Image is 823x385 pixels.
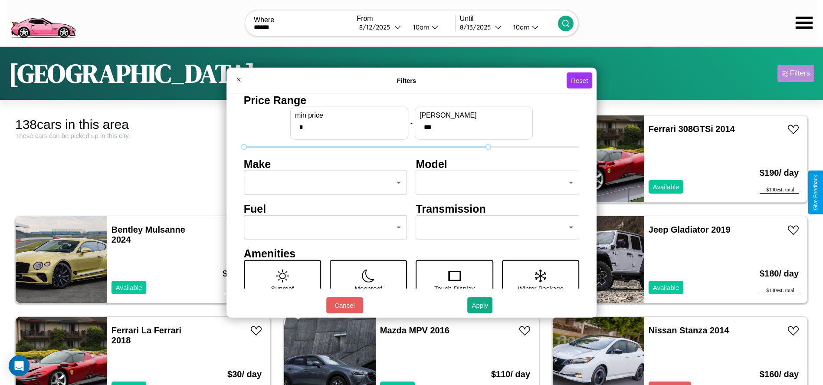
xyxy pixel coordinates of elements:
[653,181,679,193] p: Available
[244,158,407,170] h4: Make
[518,282,564,294] p: Winter Package
[653,282,679,293] p: Available
[271,282,294,294] p: Sunroof
[567,72,592,89] button: Reset
[111,326,181,345] a: Ferrari La Ferrari 2018
[244,94,580,106] h4: Price Range
[416,202,580,215] h4: Transmission
[649,326,729,335] a: Nissan Stanza 2014
[244,202,407,215] h4: Fuel
[15,132,271,139] div: These cars can be picked up in this city.
[380,326,449,335] a: Mazda MPV 2016
[223,260,262,287] h3: $ 200 / day
[326,297,363,313] button: Cancel
[434,282,475,294] p: Touch Display
[460,23,495,31] div: 8 / 13 / 2025
[420,111,528,119] label: [PERSON_NAME]
[649,225,731,234] a: Jeep Gladiator 2019
[409,23,432,31] div: 10am
[760,159,799,187] h3: $ 190 / day
[760,187,799,194] div: $ 190 est. total
[116,282,142,293] p: Available
[223,287,262,294] div: $ 200 est. total
[649,124,735,134] a: Ferrari 308GTSi 2014
[9,56,255,91] h1: [GEOGRAPHIC_DATA]
[15,117,271,132] div: 138 cars in this area
[9,355,30,376] div: Open Intercom Messenger
[406,23,455,32] button: 10am
[254,16,352,24] label: Where
[244,247,580,260] h4: Amenities
[760,287,799,294] div: $ 180 est. total
[355,282,382,294] p: Moonroof
[111,225,185,244] a: Bentley Mulsanne 2024
[416,158,580,170] h4: Model
[506,23,558,32] button: 10am
[460,15,558,23] label: Until
[7,4,79,40] img: logo
[790,69,810,78] div: Filters
[777,65,814,82] button: Filters
[467,297,492,313] button: Apply
[410,117,413,129] p: -
[509,23,532,31] div: 10am
[295,111,403,119] label: min price
[813,175,819,210] div: Give Feedback
[357,15,455,23] label: From
[760,260,799,287] h3: $ 180 / day
[357,23,406,32] button: 8/12/2025
[359,23,394,31] div: 8 / 12 / 2025
[246,77,567,84] h4: Filters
